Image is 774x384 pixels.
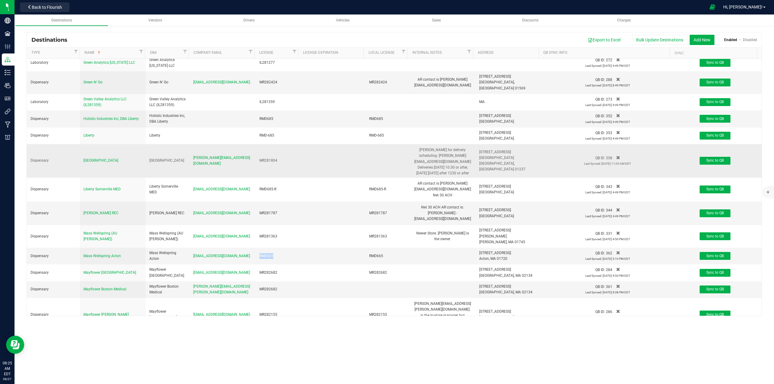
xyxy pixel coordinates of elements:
[479,190,514,194] span: [GEOGRAPHIC_DATA]
[149,96,186,108] div: Green Valley Analytics LLC (IL281359)
[632,35,687,45] button: Bulk Update Destinations
[479,267,511,272] span: [STREET_ADDRESS]
[259,60,296,66] div: IL281277
[149,309,186,320] div: Mayflower [PERSON_NAME]
[706,80,724,84] span: Sync to QB
[584,162,601,165] span: Last Synced:
[5,69,11,76] inline-svg: Inventory
[31,79,76,85] div: Dispensary
[149,158,186,163] div: [GEOGRAPHIC_DATA]
[138,48,145,55] a: Filter
[595,285,605,289] span: QB ID:
[584,35,624,45] button: Export to Excel
[31,116,76,122] div: Dispensary
[20,2,70,12] button: Back to Flourish
[149,210,186,216] div: [PERSON_NAME] REC
[193,312,250,317] span: [EMAIL_ADDRESS][DOMAIN_NAME]
[700,232,730,240] button: Sync to QB
[259,253,296,259] div: RMD665
[706,270,724,275] span: Sync to QB
[479,184,511,189] span: [STREET_ADDRESS]
[5,56,11,63] inline-svg: Distribution
[72,48,80,55] a: Filter
[336,18,350,22] span: Vehicles
[83,287,126,291] span: Mayflower Boston Medical
[369,253,406,259] div: RMD665
[700,269,730,277] button: Sync to QB
[400,48,407,55] a: Filter
[369,270,406,276] div: MR282682
[595,58,605,62] span: QB ID:
[585,84,602,87] span: Last Synced:
[700,115,730,123] button: Sync to QB
[479,150,514,160] span: [STREET_ADDRESS][GEOGRAPHIC_DATA]
[595,251,605,255] span: QB ID:
[585,257,602,260] span: Last Synced:
[32,5,62,10] span: Back to Flourish
[149,184,186,195] div: Liberty Somerville MED
[603,120,630,124] span: [DATE] 4:49 PM EDT
[601,162,631,165] span: [DATE] 11:05 AM EDT
[479,80,525,90] span: [GEOGRAPHIC_DATA], [GEOGRAPHIC_DATA] 01569
[479,100,485,104] span: MA
[706,287,724,291] span: Sync to QB
[31,210,76,216] div: Dispensary
[466,48,473,55] a: Filter
[3,360,12,377] p: 08:25 AM EDT
[603,215,630,218] span: [DATE] 4:49 PM EDT
[31,60,76,66] div: Laboratory
[83,158,118,163] span: [GEOGRAPHIC_DATA]
[595,310,605,314] span: QB ID:
[706,254,724,258] span: Sync to QB
[706,234,724,238] span: Sync to QB
[83,254,121,258] span: Mass Wellspring Acton
[303,50,361,55] a: License Expiration
[700,209,730,217] button: Sync to QB
[83,80,102,84] span: Green N' Go
[479,119,514,124] span: [GEOGRAPHIC_DATA]
[595,268,605,272] span: QB ID:
[150,50,181,55] a: DBA
[193,50,247,55] a: Company Email
[700,286,730,293] button: Sync to QB
[31,270,76,276] div: Dispensary
[700,79,730,86] button: Sync to QB
[5,82,11,89] inline-svg: Users
[31,253,76,259] div: Dispensary
[291,48,298,55] a: Filter
[479,208,511,212] span: [STREET_ADDRESS]
[606,97,612,102] span: 273
[149,267,186,278] div: Mayflower [GEOGRAPHIC_DATA]
[149,231,186,242] div: Mass Wellspring (AU [PERSON_NAME])
[479,131,511,135] span: [STREET_ADDRESS]
[479,214,514,218] span: [GEOGRAPHIC_DATA]
[259,270,296,276] div: MR282682
[603,137,630,140] span: [DATE] 4:49 PM EDT
[83,231,117,241] span: Mass Wellspring (AU [PERSON_NAME])
[148,18,162,22] span: Vendors
[259,234,296,239] div: MR281363
[603,191,630,194] span: [DATE] 4:49 PM EDT
[606,131,612,135] span: 353
[700,59,730,67] button: Sync to QB
[606,114,612,118] span: 352
[700,132,730,140] button: Sync to QB
[149,250,186,262] div: Mass Wellspring Acton
[83,187,121,191] span: Liberty Somerville MED
[193,80,250,84] span: [EMAIL_ADDRESS][DOMAIN_NAME]
[413,76,472,89] div: AR contact is [PERSON_NAME] [EMAIL_ADDRESS][DOMAIN_NAME]
[478,50,536,55] a: Address
[603,316,630,319] span: [DATE] 4:50 PM EDT
[606,251,612,255] span: 362
[603,257,630,260] span: [DATE] 5:10 PM EDT
[259,186,296,192] div: RMD685-R
[259,210,296,216] div: MR281787
[670,48,757,59] th: Sync
[706,60,724,65] span: Sync to QB
[247,48,254,55] a: Filter
[259,50,291,55] a: License
[5,108,11,115] inline-svg: Integrations
[606,285,612,289] span: 361
[413,147,472,175] div: [PERSON_NAME] for delivery scheduling: [PERSON_NAME][EMAIL_ADDRESS][DOMAIN_NAME] Deliveries [DATE...
[259,286,296,292] div: MR282682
